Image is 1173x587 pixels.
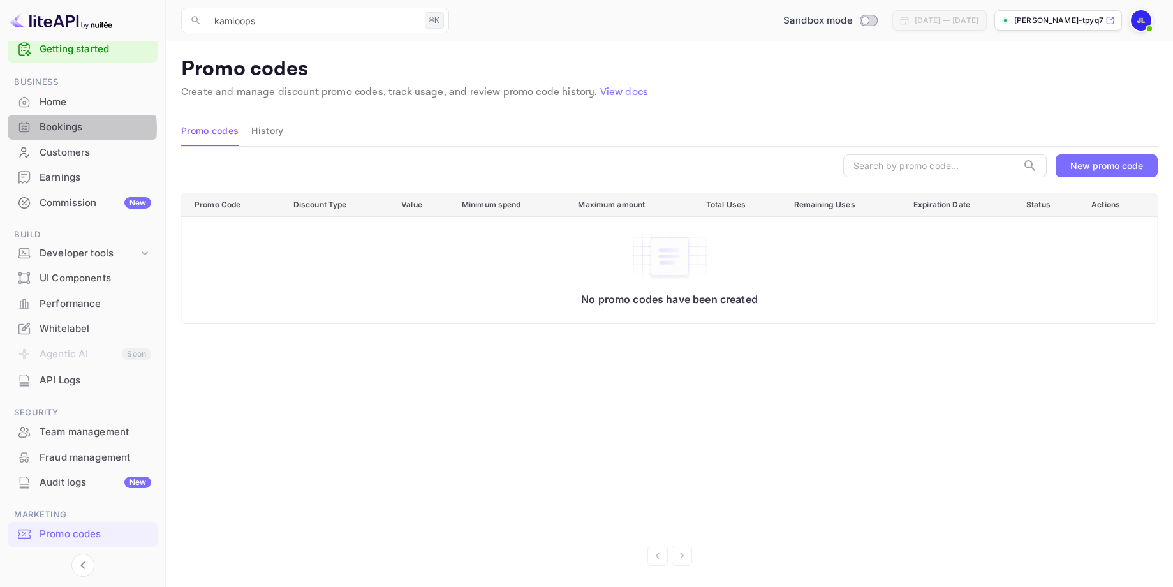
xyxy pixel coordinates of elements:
img: website_grey.svg [20,33,31,43]
th: Value [391,193,452,216]
div: Audit logsNew [8,470,158,495]
div: ⌘K [425,12,444,29]
div: Performance [8,292,158,316]
a: Bookings [8,115,158,138]
div: Fraud management [40,450,151,465]
th: Promo Code [182,193,283,216]
img: logo_orange.svg [20,20,31,31]
th: Minimum spend [452,193,568,216]
th: Status [1016,193,1081,216]
div: Performance [40,297,151,311]
div: Home [40,95,151,110]
a: Performance [8,292,158,315]
img: Jeff Leslie [1131,10,1151,31]
div: New [124,197,151,209]
div: Commission [40,196,151,211]
a: Team management [8,420,158,443]
div: Whitelabel [40,322,151,336]
div: UI Components [40,271,151,286]
div: Customers [8,140,158,165]
div: Home [8,90,158,115]
a: Whitelabel [8,316,158,340]
input: Search by promo code... [843,154,1017,177]
div: Promo codes [40,527,151,542]
p: No promo codes have been created [195,293,1144,306]
div: New promo code [1070,160,1143,171]
input: Search (e.g. bookings, documentation) [207,8,420,33]
div: Team management [8,420,158,445]
th: Maximum amount [568,193,695,216]
div: Developer tools [8,242,158,265]
a: Customers [8,140,158,164]
p: Create and manage discount promo codes, track usage, and review promo code history. [181,85,1158,100]
th: Remaining Uses [784,193,903,216]
button: History [251,115,283,146]
div: Domain: [DOMAIN_NAME] [33,33,140,43]
span: Build [8,228,158,242]
a: Fraud management [8,445,158,469]
span: Business [8,75,158,89]
a: Getting started [40,42,151,57]
a: API Logs [8,368,158,392]
div: Earnings [40,170,151,185]
a: View docs [600,85,648,99]
th: Actions [1081,193,1157,216]
span: Security [8,406,158,420]
th: Expiration Date [903,193,1016,216]
div: CommissionNew [8,191,158,216]
div: Bookings [8,115,158,140]
button: New promo code [1056,154,1158,177]
div: [DATE] — [DATE] [915,15,978,26]
div: Team management [40,425,151,440]
div: API Logs [8,368,158,393]
div: API Logs [40,373,151,388]
div: Domain Overview [51,82,114,90]
img: tab_keywords_by_traffic_grey.svg [129,80,139,91]
a: CommissionNew [8,191,158,214]
a: Promo codes [8,522,158,546]
div: New [124,477,151,488]
a: UI Components [8,266,158,290]
nav: pagination navigation [181,546,1158,566]
div: Switch to Production mode [778,13,882,28]
a: Audit logsNew [8,470,158,494]
img: tab_domain_overview_orange.svg [37,80,47,91]
button: Promo codes [181,115,239,146]
div: Whitelabel [8,316,158,341]
th: Total Uses [696,193,784,216]
span: Marketing [8,508,158,522]
div: v 4.0.25 [36,20,63,31]
div: UI Components [8,266,158,291]
p: Promo codes [181,57,1158,82]
div: Earnings [8,165,158,190]
span: Sandbox mode [783,13,853,28]
div: Audit logs [40,475,151,490]
p: [PERSON_NAME]-tpyq7.nuit... [1014,15,1103,26]
th: Discount Type [283,193,391,216]
button: Collapse navigation [71,554,94,577]
div: Keywords by Traffic [143,82,210,90]
img: No promo codes have been created [631,230,708,283]
div: Fraud management [8,445,158,470]
img: LiteAPI logo [10,10,112,31]
div: Customers [40,145,151,160]
div: Bookings [40,120,151,135]
div: Developer tools [40,246,138,261]
div: Promo codes [8,522,158,547]
a: Home [8,90,158,114]
a: Earnings [8,165,158,189]
div: Getting started [8,36,158,63]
